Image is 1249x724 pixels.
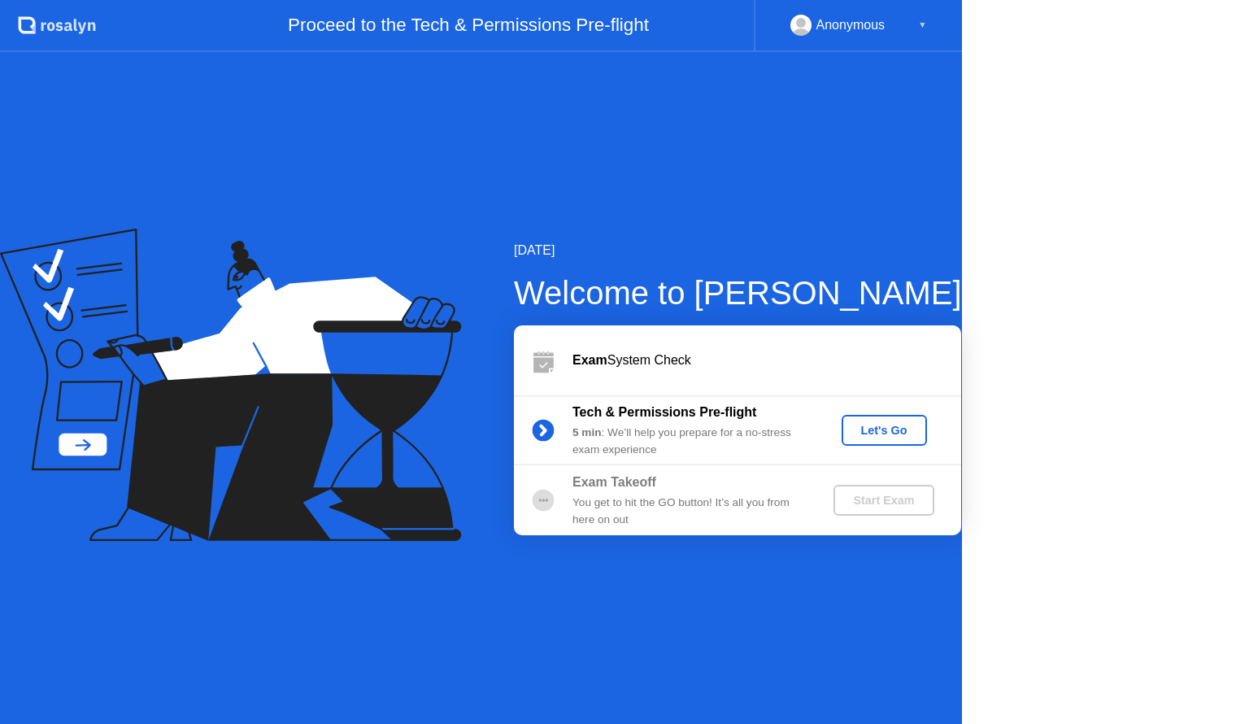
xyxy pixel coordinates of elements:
div: : We’ll help you prepare for a no-stress exam experience [572,425,807,458]
button: Let's Go [842,415,927,446]
div: You get to hit the GO button! It’s all you from here on out [572,495,807,528]
div: System Check [572,351,961,370]
div: ▼ [918,15,926,36]
div: [DATE] [514,241,962,260]
button: Start Exam [833,485,933,516]
b: Tech & Permissions Pre-flight [572,405,756,419]
div: Welcome to [PERSON_NAME] [514,268,962,317]
b: Exam [572,353,607,367]
div: Start Exam [840,494,927,507]
b: Exam Takeoff [572,475,656,489]
div: Anonymous [816,15,886,36]
div: Let's Go [848,424,920,437]
b: 5 min [572,426,602,438]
